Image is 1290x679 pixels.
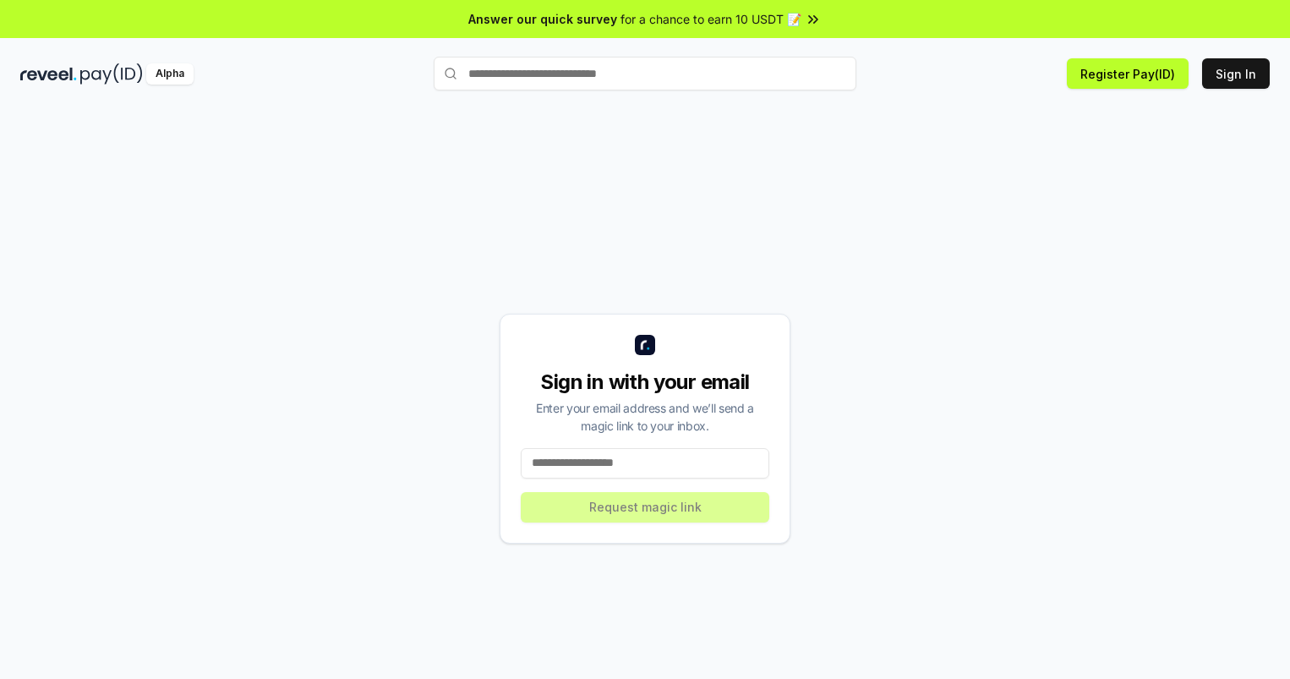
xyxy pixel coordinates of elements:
button: Sign In [1202,58,1270,89]
button: Register Pay(ID) [1067,58,1189,89]
img: reveel_dark [20,63,77,85]
img: logo_small [635,335,655,355]
div: Sign in with your email [521,369,769,396]
span: Answer our quick survey [468,10,617,28]
span: for a chance to earn 10 USDT 📝 [620,10,801,28]
div: Alpha [146,63,194,85]
div: Enter your email address and we’ll send a magic link to your inbox. [521,399,769,435]
img: pay_id [80,63,143,85]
